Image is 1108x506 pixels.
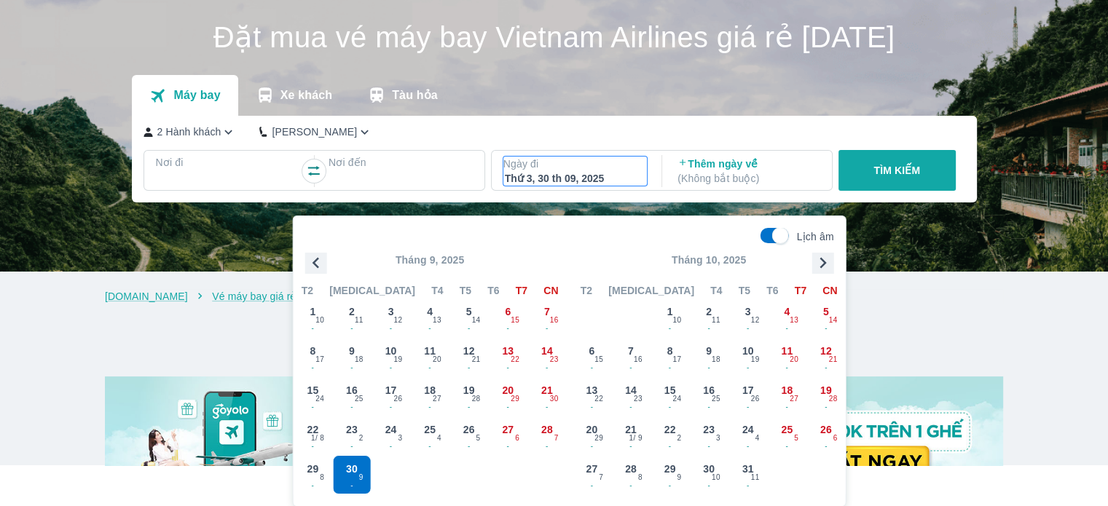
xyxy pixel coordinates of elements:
span: 26 [820,422,832,437]
span: - [411,362,449,373]
button: 1-10 [651,298,690,337]
button: 15-24 [294,376,333,416]
span: 4 [437,432,441,444]
span: 1 [667,304,673,319]
span: 19 [463,383,475,398]
span: 7 [599,472,603,483]
span: [MEDICAL_DATA] [329,283,415,298]
span: - [768,401,806,413]
span: - [372,440,410,452]
span: 10 [672,315,681,326]
button: 1-10 [294,298,333,337]
span: - [729,323,767,334]
span: 23 [550,354,559,365]
button: 9-18 [689,337,728,376]
span: 18 [424,383,436,398]
span: 15 [664,383,676,398]
span: - [294,323,332,334]
h1: Đặt mua vé máy bay Vietnam Airlines giá rẻ [DATE] [132,23,977,52]
button: 16-25 [332,376,372,416]
button: 3-12 [372,298,411,337]
button: [PERSON_NAME] [259,124,372,140]
span: 1 / 8 [311,432,324,444]
span: 19 [820,383,832,398]
span: 9 [706,344,712,358]
span: - [612,440,650,452]
span: 9 [359,472,364,483]
span: 23 [346,422,358,437]
button: 16-25 [689,376,728,416]
span: 22 [511,354,519,365]
span: - [690,440,728,452]
span: 29 [664,462,676,476]
span: - [729,401,767,413]
button: 23-2 [332,416,372,455]
button: 5-14 [806,298,846,337]
button: 17-26 [728,376,768,416]
button: 30-10 [689,455,728,494]
button: 25-4 [410,416,449,455]
span: 10 [315,315,324,326]
span: - [573,480,611,491]
span: T6 [487,283,499,298]
span: - [768,440,806,452]
span: 12 [820,344,832,358]
span: T4 [431,283,443,298]
span: - [528,401,566,413]
span: 3 [745,304,751,319]
button: 8-17 [651,337,690,376]
button: 26-6 [806,416,846,455]
span: 27 [502,422,514,437]
span: 26 [393,393,402,405]
span: 3 [388,304,394,319]
span: 31 [742,462,754,476]
p: Tàu hỏa [392,88,438,103]
span: - [612,401,650,413]
span: 5 [466,304,472,319]
span: 13 [433,315,441,326]
span: 24 [672,393,681,405]
span: 16 [634,354,643,365]
button: 9-18 [332,337,372,376]
span: T2 [581,283,592,298]
span: 15 [307,383,318,398]
button: 18-27 [767,376,806,416]
span: 9 [677,472,681,483]
span: 7 [544,304,550,319]
span: 13 [790,315,798,326]
button: 13-22 [573,376,612,416]
button: 21-1/ 9 [611,416,651,455]
button: 7-16 [611,337,651,376]
span: 10 [742,344,754,358]
span: - [651,480,689,491]
button: 6-15 [488,298,527,337]
p: Xe khách [280,88,332,103]
span: - [333,401,371,413]
span: 30 [703,462,715,476]
span: T5 [460,283,471,298]
span: 2 [359,432,364,444]
span: - [333,323,371,334]
button: 3-12 [728,298,768,337]
span: 21 [472,354,481,365]
span: 28 [541,422,553,437]
span: - [690,323,728,334]
button: 27-6 [488,416,527,455]
span: - [651,362,689,373]
span: - [651,401,689,413]
button: 14-23 [527,337,567,376]
span: 8 [310,344,315,358]
span: 1 [310,304,315,319]
span: - [294,401,332,413]
nav: breadcrumb [105,289,1003,304]
button: 4-13 [767,298,806,337]
p: ( Không bắt buộc ) [677,171,819,186]
span: 20 [586,422,597,437]
span: - [768,323,806,334]
span: - [807,440,845,452]
span: 10 [712,472,720,483]
span: 6 [589,344,594,358]
h2: Chương trình giảm giá [112,321,1003,347]
span: 24 [742,422,754,437]
span: 21 [829,354,838,365]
